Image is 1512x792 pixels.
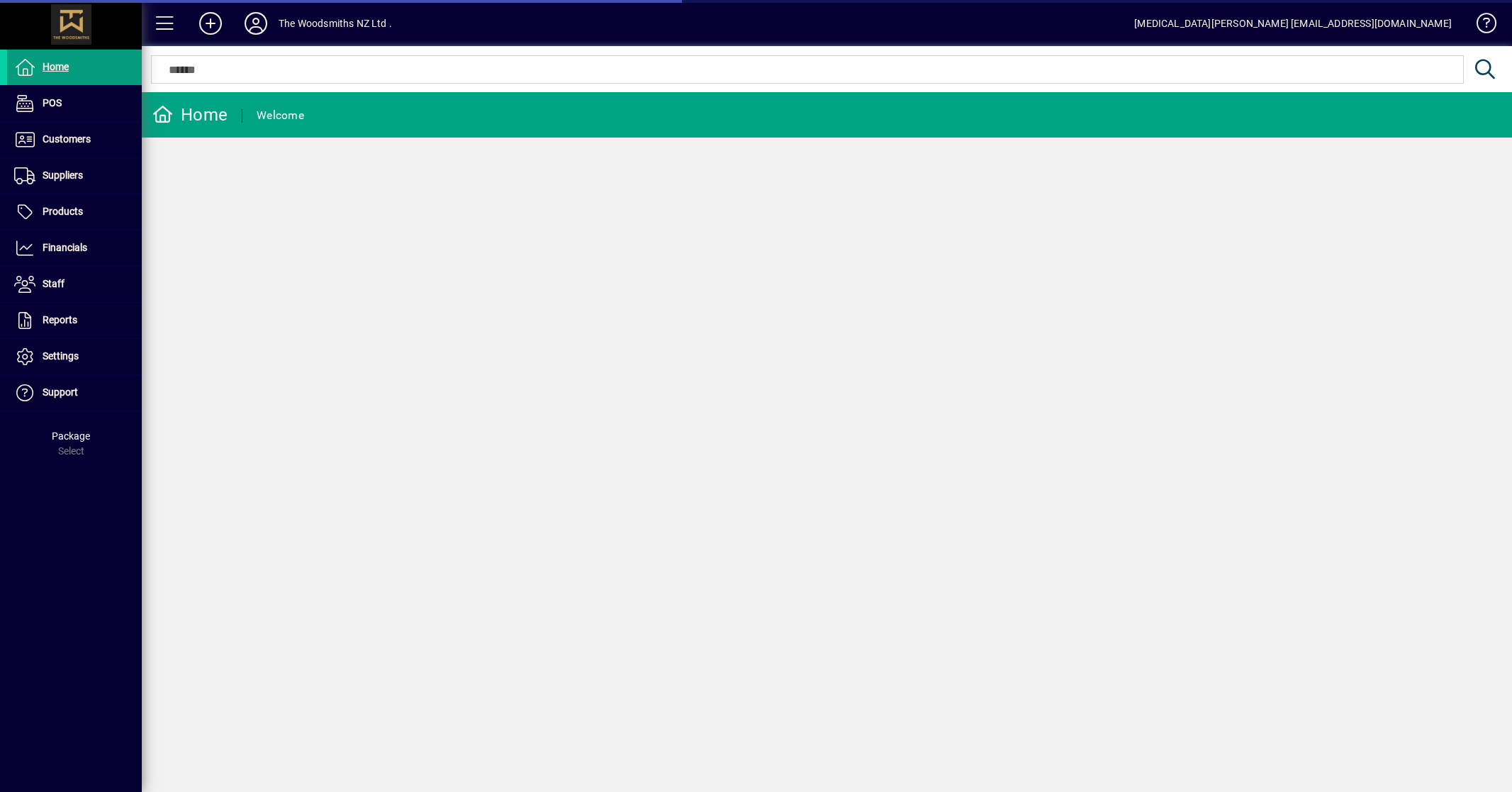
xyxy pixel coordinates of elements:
[7,339,142,374] a: Settings
[43,242,87,253] span: Financials
[7,303,142,338] a: Reports
[7,375,142,411] a: Support
[233,11,279,36] button: Profile
[279,12,392,35] div: The Woodsmiths NZ Ltd .
[43,350,79,362] span: Settings
[152,104,228,126] div: Home
[7,267,142,302] a: Staff
[7,194,142,230] a: Products
[43,133,91,145] span: Customers
[43,97,62,108] span: POS
[7,158,142,194] a: Suppliers
[43,206,83,217] span: Products
[43,386,78,398] span: Support
[7,230,142,266] a: Financials
[52,430,90,442] span: Package
[188,11,233,36] button: Add
[257,104,304,127] div: Welcome
[43,314,77,325] span: Reports
[7,122,142,157] a: Customers
[7,86,142,121] a: POS
[43,169,83,181] span: Suppliers
[43,61,69,72] span: Home
[1466,3,1494,49] a: Knowledge Base
[43,278,65,289] span: Staff
[1134,12,1452,35] div: [MEDICAL_DATA][PERSON_NAME] [EMAIL_ADDRESS][DOMAIN_NAME]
